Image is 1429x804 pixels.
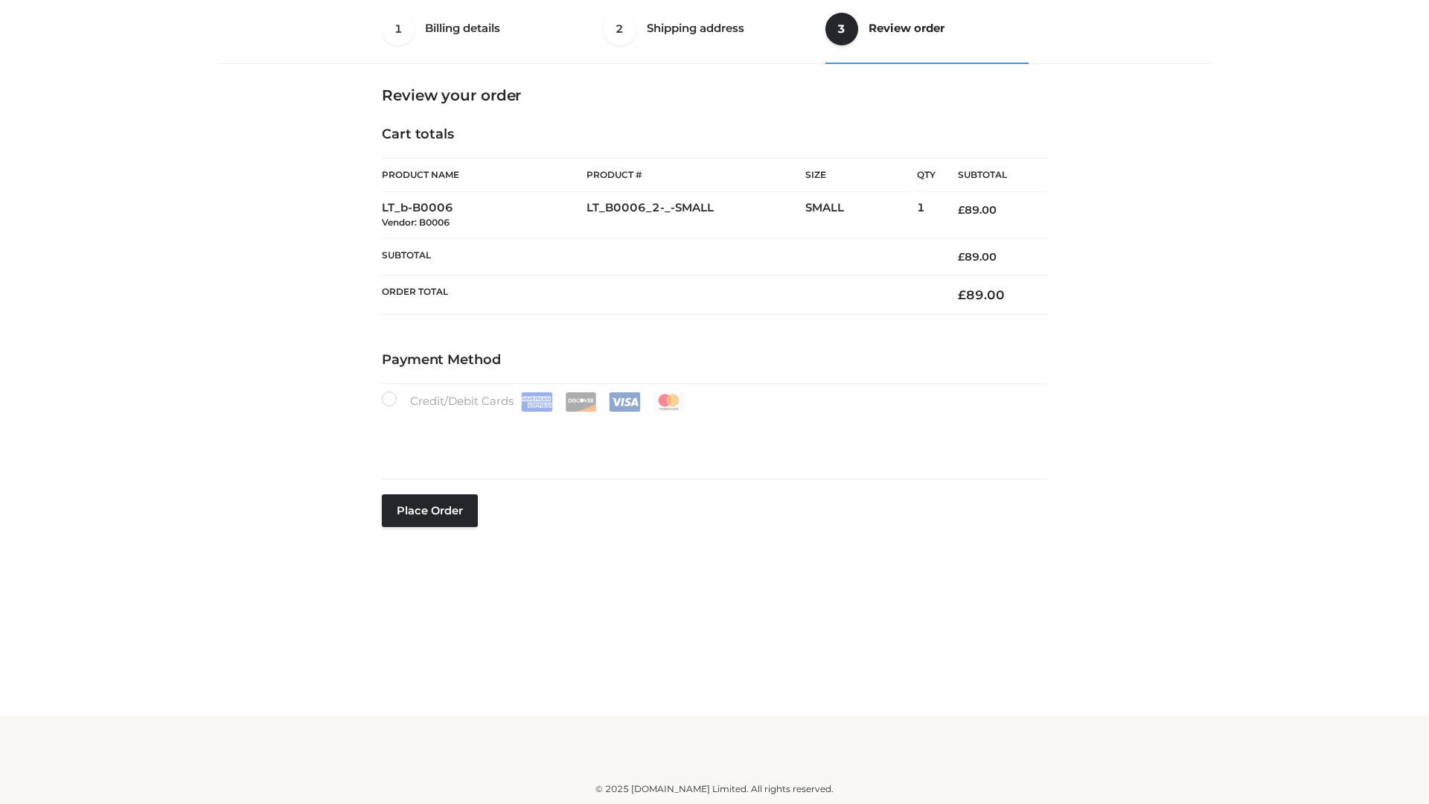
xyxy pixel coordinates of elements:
td: LT_B0006_2-_-SMALL [586,192,805,239]
td: SMALL [805,192,917,239]
th: Subtotal [936,159,1047,192]
th: Order Total [382,275,936,315]
div: © 2025 [DOMAIN_NAME] Limited. All rights reserved. [221,782,1208,797]
bdi: 89.00 [958,250,997,264]
td: LT_b-B0006 [382,192,586,239]
bdi: 89.00 [958,203,997,217]
th: Qty [917,158,936,192]
h3: Review your order [382,86,1047,104]
h4: Cart totals [382,127,1047,143]
img: Amex [521,392,553,412]
button: Place order [382,494,478,527]
th: Product Name [382,158,586,192]
label: Credit/Debit Cards [382,392,686,412]
span: £ [958,203,965,217]
span: £ [958,250,965,264]
img: Mastercard [653,392,685,412]
h4: Payment Method [382,352,1047,368]
img: Discover [565,392,597,412]
td: 1 [917,192,936,239]
th: Size [805,159,909,192]
th: Subtotal [382,238,936,275]
small: Vendor: B0006 [382,217,450,228]
iframe: Secure payment input frame [379,409,1044,463]
th: Product # [586,158,805,192]
bdi: 89.00 [958,287,1005,302]
img: Visa [609,392,641,412]
span: £ [958,287,966,302]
